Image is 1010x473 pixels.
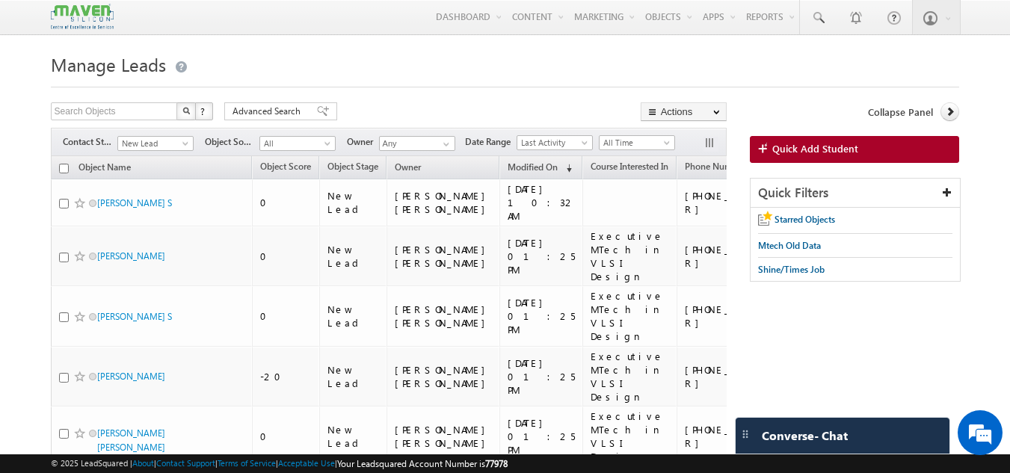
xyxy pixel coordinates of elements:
[260,137,331,150] span: All
[591,289,670,343] div: Executive MTech in VLSI Design
[685,243,782,270] div: [PHONE_NUMBER]
[347,135,379,149] span: Owner
[868,105,933,119] span: Collapse Panel
[591,161,668,172] span: Course Interested In
[762,429,848,442] span: Converse - Chat
[395,243,493,270] div: [PERSON_NAME] [PERSON_NAME]
[739,428,751,440] img: carter-drag
[200,105,207,117] span: ?
[51,4,114,30] img: Custom Logo
[156,458,215,468] a: Contact Support
[508,236,576,276] div: [DATE] 01:25 PM
[508,356,576,397] div: [DATE] 01:25 PM
[685,303,782,330] div: [PHONE_NUMBER]
[685,423,782,450] div: [PHONE_NUMBER]
[379,136,455,151] input: Type to Search
[508,182,576,223] div: [DATE] 10:32 AM
[395,423,493,450] div: [PERSON_NAME] [PERSON_NAME]
[395,363,493,390] div: [PERSON_NAME] [PERSON_NAME]
[751,179,961,208] div: Quick Filters
[583,158,676,178] a: Course Interested In
[59,164,69,173] input: Check all records
[327,189,380,216] div: New Lead
[775,214,835,225] span: Starred Objects
[260,196,312,209] div: 0
[500,158,579,178] a: Modified On (sorted descending)
[97,311,172,322] a: [PERSON_NAME] S
[685,189,782,216] div: [PHONE_NUMBER]
[465,135,517,149] span: Date Range
[327,161,378,172] span: Object Stage
[758,240,821,251] span: Mtech Old Data
[772,142,858,155] span: Quick Add Student
[677,158,753,178] a: Phone Number
[97,250,165,262] a: [PERSON_NAME]
[517,135,593,150] a: Last Activity
[641,102,727,121] button: Actions
[97,371,165,382] a: [PERSON_NAME]
[591,350,670,404] div: Executive MTech in VLSI Design
[260,250,312,263] div: 0
[685,363,782,390] div: [PHONE_NUMBER]
[395,303,493,330] div: [PERSON_NAME] [PERSON_NAME]
[259,136,336,151] a: All
[97,427,165,453] a: [PERSON_NAME] [PERSON_NAME]
[327,363,380,390] div: New Lead
[51,52,166,76] span: Manage Leads
[63,135,117,149] span: Contact Stage
[260,370,312,383] div: -20
[600,136,671,149] span: All Time
[337,458,508,469] span: Your Leadsquared Account Number is
[395,161,421,173] span: Owner
[591,409,670,463] div: Executive MTech in VLSI Design
[195,102,213,120] button: ?
[278,458,335,468] a: Acceptable Use
[508,416,576,457] div: [DATE] 01:25 PM
[327,243,380,270] div: New Lead
[508,296,576,336] div: [DATE] 01:25 PM
[508,161,558,173] span: Modified On
[132,458,154,468] a: About
[395,189,493,216] div: [PERSON_NAME] [PERSON_NAME]
[205,135,259,149] span: Object Source
[517,136,588,149] span: Last Activity
[320,158,386,178] a: Object Stage
[758,264,825,275] span: Shine/Times Job
[51,457,508,471] span: © 2025 LeadSquared | | | | |
[327,303,380,330] div: New Lead
[599,135,675,150] a: All Time
[260,430,312,443] div: 0
[260,161,311,172] span: Object Score
[327,423,380,450] div: New Lead
[233,105,305,118] span: Advanced Search
[97,197,172,208] a: [PERSON_NAME] S
[485,458,508,469] span: 77978
[182,107,190,114] img: Search
[260,309,312,323] div: 0
[218,458,276,468] a: Terms of Service
[591,229,670,283] div: Executive MTech in VLSI Design
[117,136,194,151] a: New Lead
[750,136,960,163] a: Quick Add Student
[560,162,572,174] span: (sorted descending)
[71,159,138,179] a: Object Name
[118,137,189,150] span: New Lead
[253,158,318,178] a: Object Score
[685,161,745,172] span: Phone Number
[435,137,454,152] a: Show All Items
